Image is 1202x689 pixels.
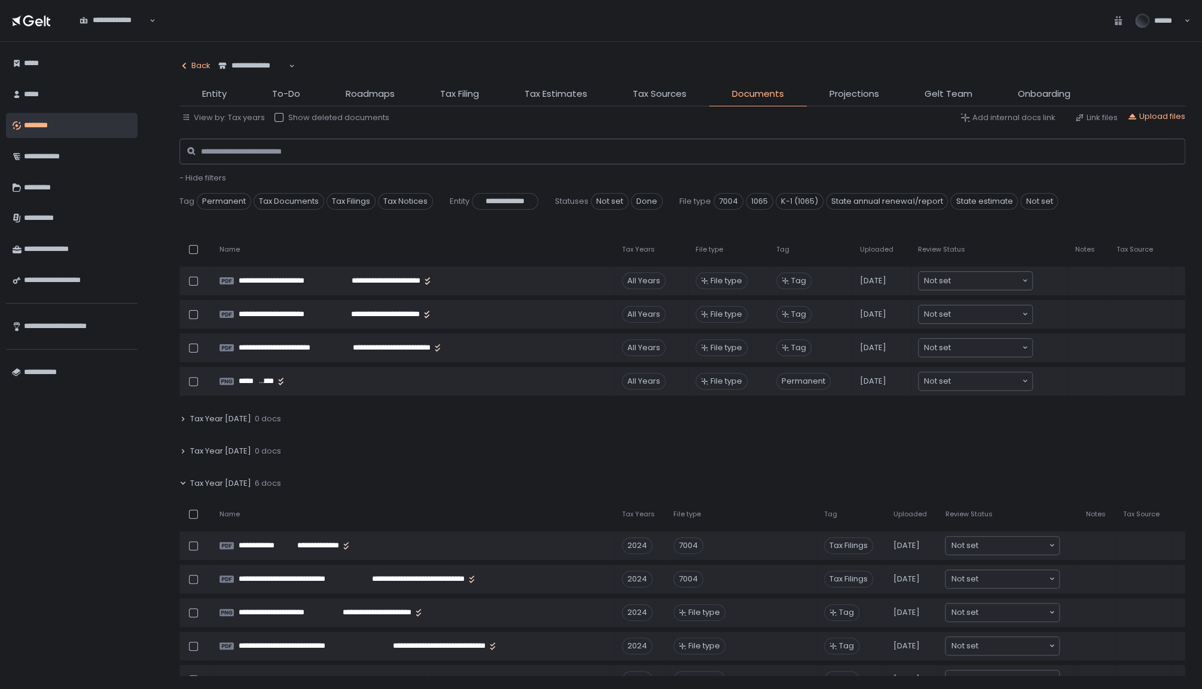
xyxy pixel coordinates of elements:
[978,540,1048,552] input: Search for option
[839,674,854,685] span: Tag
[859,275,886,286] span: [DATE]
[776,245,789,254] span: Tag
[951,573,978,585] span: Not set
[622,339,666,356] div: All Years
[951,342,1021,354] input: Search for option
[1122,510,1159,519] span: Tax Source
[622,510,655,519] span: Tax Years
[893,510,926,519] span: Uploaded
[179,172,226,183] span: - Hide filters
[622,245,655,254] span: Tax Years
[622,571,652,587] div: 2024
[1018,87,1070,101] span: Onboarding
[197,193,251,210] span: Permanent
[945,570,1059,588] div: Search for option
[710,275,742,286] span: File type
[1116,245,1153,254] span: Tax Source
[219,510,240,519] span: Name
[839,607,854,618] span: Tag
[859,245,893,254] span: Uploaded
[524,87,587,101] span: Tax Estimates
[776,373,831,390] span: Permanent
[824,510,837,519] span: Tag
[893,574,919,584] span: [DATE]
[1020,193,1058,210] span: Not set
[1075,245,1094,254] span: Notes
[622,604,652,621] div: 2024
[919,305,1032,323] div: Search for option
[179,60,210,71] div: Back
[824,537,873,554] span: Tax Filings
[859,342,886,353] span: [DATE]
[210,54,295,79] div: Search for option
[924,275,951,287] span: Not set
[673,571,703,587] div: 7004
[710,309,742,320] span: File type
[919,339,1032,357] div: Search for option
[859,376,886,387] span: [DATE]
[893,540,919,551] span: [DATE]
[179,196,194,207] span: Tag
[918,245,965,254] span: Review Status
[839,641,854,651] span: Tag
[829,87,879,101] span: Projections
[951,275,1021,287] input: Search for option
[893,607,919,618] span: [DATE]
[978,607,1048,618] input: Search for option
[791,275,806,286] span: Tag
[673,510,701,519] span: File type
[673,537,703,554] div: 7004
[951,673,978,685] span: Not set
[859,309,886,320] span: [DATE]
[633,87,687,101] span: Tax Sources
[254,193,324,210] span: Tax Documents
[190,478,251,489] span: Tax Year [DATE]
[978,640,1048,652] input: Search for option
[791,342,806,353] span: Tag
[791,309,806,320] span: Tag
[951,640,978,652] span: Not set
[960,112,1055,123] button: Add internal docs link
[688,641,720,651] span: File type
[218,71,288,83] input: Search for option
[925,87,972,101] span: Gelt Team
[688,674,720,685] span: File type
[1127,111,1185,122] button: Upload files
[924,375,951,387] span: Not set
[945,670,1059,688] div: Search for option
[622,638,652,654] div: 2024
[179,54,210,78] button: Back
[555,196,588,207] span: Statuses
[978,573,1048,585] input: Search for option
[202,87,227,101] span: Entity
[591,193,629,210] span: Not set
[924,342,951,354] span: Not set
[272,87,300,101] span: To-Do
[622,272,666,289] div: All Years
[679,196,711,207] span: File type
[945,537,1059,555] div: Search for option
[190,414,251,424] span: Tax Year [DATE]
[450,196,469,207] span: Entity
[951,375,1021,387] input: Search for option
[950,193,1018,210] span: State estimate
[893,641,919,651] span: [DATE]
[826,193,948,210] span: State annual renewal/report
[440,87,479,101] span: Tax Filing
[695,245,723,254] span: File type
[622,306,666,323] div: All Years
[924,308,951,320] span: Not set
[255,446,281,457] span: 0 docs
[776,193,823,210] span: K-1 (1065)
[951,308,1021,320] input: Search for option
[824,571,873,587] span: Tax Filings
[951,607,978,618] span: Not set
[631,193,663,210] span: Done
[72,8,155,33] div: Search for option
[622,537,652,554] div: 2024
[378,193,433,210] span: Tax Notices
[182,112,265,123] button: View by: Tax years
[346,87,395,101] span: Roadmaps
[945,510,992,519] span: Review Status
